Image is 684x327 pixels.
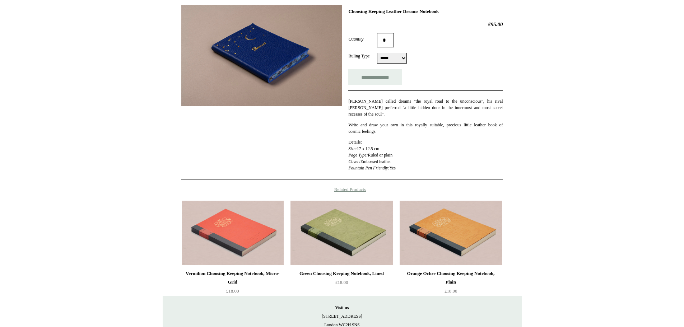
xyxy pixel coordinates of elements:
[290,201,392,265] img: Green Choosing Keeping Notebook, Lined
[163,187,522,192] h4: Related Products
[348,153,392,164] span: Ruled or plain Embossed leather
[290,269,392,299] a: Green Choosing Keeping Notebook, Lined £18.00
[401,269,500,286] div: Orange Ochre Choosing Keeping Notebook, Plain
[357,146,380,151] span: 17 x 12.5 cm
[348,36,377,42] label: Quantity
[445,288,457,294] span: £18.00
[348,98,503,117] p: [PERSON_NAME] called dreams "the royal road to the unconscious", his rival [PERSON_NAME] preferre...
[348,53,377,59] label: Ruling Type
[348,153,368,158] em: Page Type:
[348,9,503,14] h1: Choosing Keeping Leather Dreams Notebook
[292,269,391,278] div: Green Choosing Keeping Notebook, Lined
[182,269,284,299] a: Vermilion Choosing Keeping Notebook, Micro-Grid £18.00
[400,201,502,265] a: Orange Ochre Choosing Keeping Notebook, Plain Orange Ochre Choosing Keeping Notebook, Plain
[335,305,349,310] strong: Visit us
[348,146,357,151] em: Size:
[348,140,362,145] span: Details:
[183,269,282,286] div: Vermilion Choosing Keeping Notebook, Micro-Grid
[181,5,342,106] img: Choosing Keeping Leather Dreams Notebook
[400,201,502,265] img: Orange Ochre Choosing Keeping Notebook, Plain
[290,201,392,265] a: Green Choosing Keeping Notebook, Lined Green Choosing Keeping Notebook, Lined
[389,165,395,170] span: Yes
[182,201,284,265] a: Vermilion Choosing Keeping Notebook, Micro-Grid Vermilion Choosing Keeping Notebook, Micro-Grid
[348,122,503,135] p: Write and draw your own in this royally suitable, precious little leather book of cosmic feelings.
[348,159,360,164] em: Cover:
[182,201,284,265] img: Vermilion Choosing Keeping Notebook, Micro-Grid
[335,280,348,285] span: £18.00
[226,288,239,294] span: £18.00
[400,269,502,299] a: Orange Ochre Choosing Keeping Notebook, Plain £18.00
[348,165,389,170] em: Fountain Pen Friendly:
[348,21,503,28] h2: £95.00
